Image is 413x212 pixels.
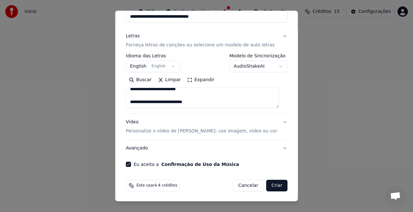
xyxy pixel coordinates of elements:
[126,119,277,134] div: Vídeo
[136,183,177,188] span: Este usará 4 créditos
[266,180,287,191] button: Criar
[126,140,287,157] button: Avançado
[233,180,264,191] button: Cancelar
[134,162,239,167] label: Eu aceito a
[161,162,239,167] button: Eu aceito a
[126,28,287,53] button: LetrasForneça letras de canções ou selecione um modelo de auto letras
[126,33,140,39] div: Letras
[126,114,287,140] button: VídeoPersonalize o vídeo de [PERSON_NAME]: use imagem, vídeo ou cor
[126,42,275,48] p: Forneça letras de canções ou selecione um modelo de auto letras
[184,75,217,85] button: Expandir
[155,75,184,85] button: Limpar
[229,53,287,58] label: Modelo de Sincronização
[126,53,180,58] label: Idioma das Letras
[126,53,287,113] div: LetrasForneça letras de canções ou selecione um modelo de auto letras
[126,75,155,85] button: Buscar
[126,128,277,134] p: Personalize o vídeo de [PERSON_NAME]: use imagem, vídeo ou cor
